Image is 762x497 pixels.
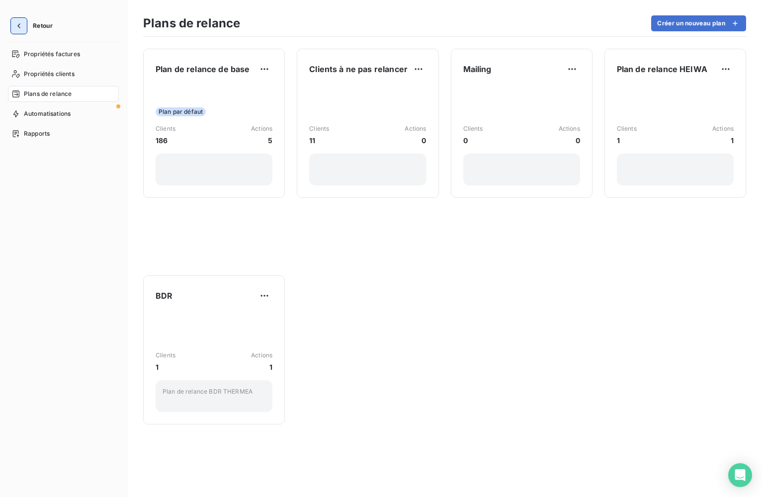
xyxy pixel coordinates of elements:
span: Actions [405,124,426,133]
span: Mailing [463,63,492,75]
span: 1 [156,362,175,372]
span: Retour [33,23,53,29]
span: BDR [156,290,172,302]
span: 11 [309,135,329,146]
a: Propriétés factures [8,46,119,62]
span: Actions [251,351,272,360]
span: Plan de relance de base [156,63,250,75]
span: Actions [712,124,734,133]
div: Open Intercom Messenger [728,463,752,487]
span: 1 [617,135,637,146]
h3: Plans de relance [143,14,240,32]
span: Clients [463,124,483,133]
span: Actions [251,124,272,133]
span: Plan par défaut [156,107,206,116]
button: Créer un nouveau plan [651,15,746,31]
span: Plan de relance HEIWA [617,63,707,75]
span: 0 [405,135,426,146]
span: Rapports [24,129,50,138]
span: Automatisations [24,109,71,118]
span: Propriétés factures [24,50,80,59]
span: Clients [617,124,637,133]
span: 5 [251,135,272,146]
span: Clients [309,124,329,133]
span: Clients [156,124,175,133]
span: 1 [251,362,272,372]
button: Retour [8,18,61,34]
a: Plans de relance [8,86,119,102]
span: 186 [156,135,175,146]
span: Plans de relance [24,89,72,98]
a: Automatisations [8,106,119,122]
span: 0 [559,135,580,146]
span: 0 [463,135,483,146]
a: Propriétés clients [8,66,119,82]
span: Clients à ne pas relancer [309,63,408,75]
a: Rapports [8,126,119,142]
span: 1 [712,135,734,146]
span: Clients [156,351,175,360]
span: Actions [559,124,580,133]
span: Propriétés clients [24,70,75,79]
p: Plan de relance BDR THERMEA [163,387,265,396]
